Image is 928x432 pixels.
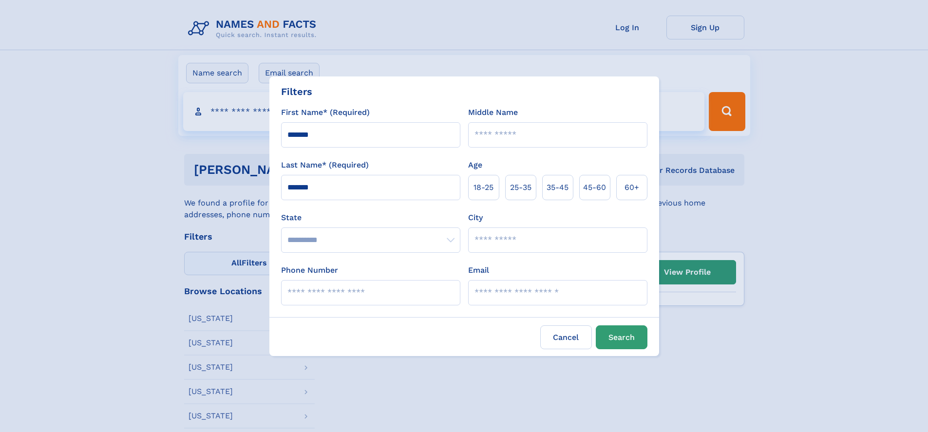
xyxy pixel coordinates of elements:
[281,264,338,276] label: Phone Number
[540,325,592,349] label: Cancel
[468,107,518,118] label: Middle Name
[625,182,639,193] span: 60+
[468,264,489,276] label: Email
[281,107,370,118] label: First Name* (Required)
[510,182,531,193] span: 25‑35
[468,212,483,224] label: City
[468,159,482,171] label: Age
[281,212,460,224] label: State
[473,182,493,193] span: 18‑25
[281,159,369,171] label: Last Name* (Required)
[583,182,606,193] span: 45‑60
[596,325,647,349] button: Search
[281,84,312,99] div: Filters
[547,182,568,193] span: 35‑45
